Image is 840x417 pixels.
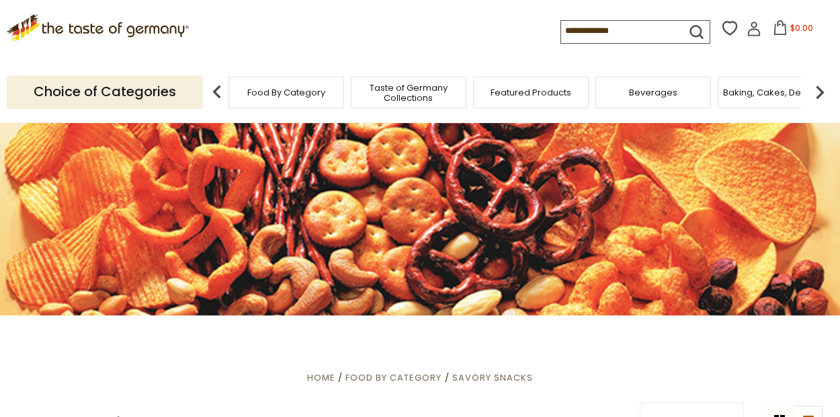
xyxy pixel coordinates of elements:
img: previous arrow [204,79,230,106]
a: Home [307,371,335,384]
a: Baking, Cakes, Desserts [723,87,827,98]
span: $0.00 [790,22,813,34]
a: Savory Snacks [452,371,533,384]
p: Choice of Categories [7,75,203,108]
img: next arrow [806,79,833,106]
a: Food By Category [247,87,325,98]
a: Beverages [629,87,677,98]
a: Featured Products [491,87,571,98]
a: Taste of Germany Collections [355,83,462,103]
a: Food By Category [345,371,442,384]
button: $0.00 [764,20,821,40]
